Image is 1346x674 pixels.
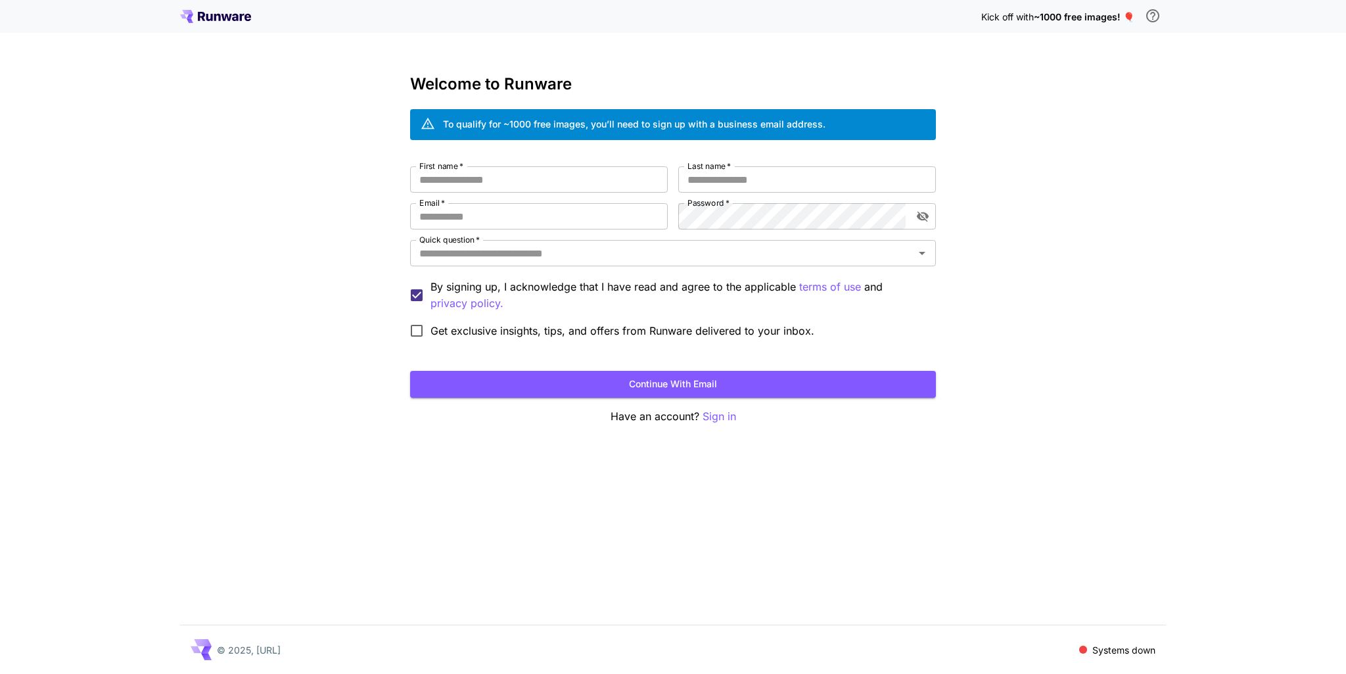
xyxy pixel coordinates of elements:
label: Quick question [419,234,480,245]
span: Kick off with [981,11,1034,22]
p: By signing up, I acknowledge that I have read and agree to the applicable and [430,279,925,312]
span: Get exclusive insights, tips, and offers from Runware delivered to your inbox. [430,323,814,339]
button: toggle password visibility [911,205,935,228]
button: By signing up, I acknowledge that I have read and agree to the applicable terms of use and [430,295,503,312]
p: terms of use [799,279,861,295]
label: Last name [687,160,731,172]
button: In order to qualify for free credit, you need to sign up with a business email address and click ... [1140,3,1166,29]
button: By signing up, I acknowledge that I have read and agree to the applicable and privacy policy. [799,279,861,295]
label: First name [419,160,463,172]
div: To qualify for ~1000 free images, you’ll need to sign up with a business email address. [443,117,825,131]
h3: Welcome to Runware [410,75,936,93]
label: Email [419,197,445,208]
button: Sign in [703,408,736,425]
span: ~1000 free images! 🎈 [1034,11,1134,22]
p: Systems down [1092,643,1155,657]
p: privacy policy. [430,295,503,312]
button: Continue with email [410,371,936,398]
button: Open [913,244,931,262]
label: Password [687,197,730,208]
p: Have an account? [410,408,936,425]
p: © 2025, [URL] [217,643,281,657]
